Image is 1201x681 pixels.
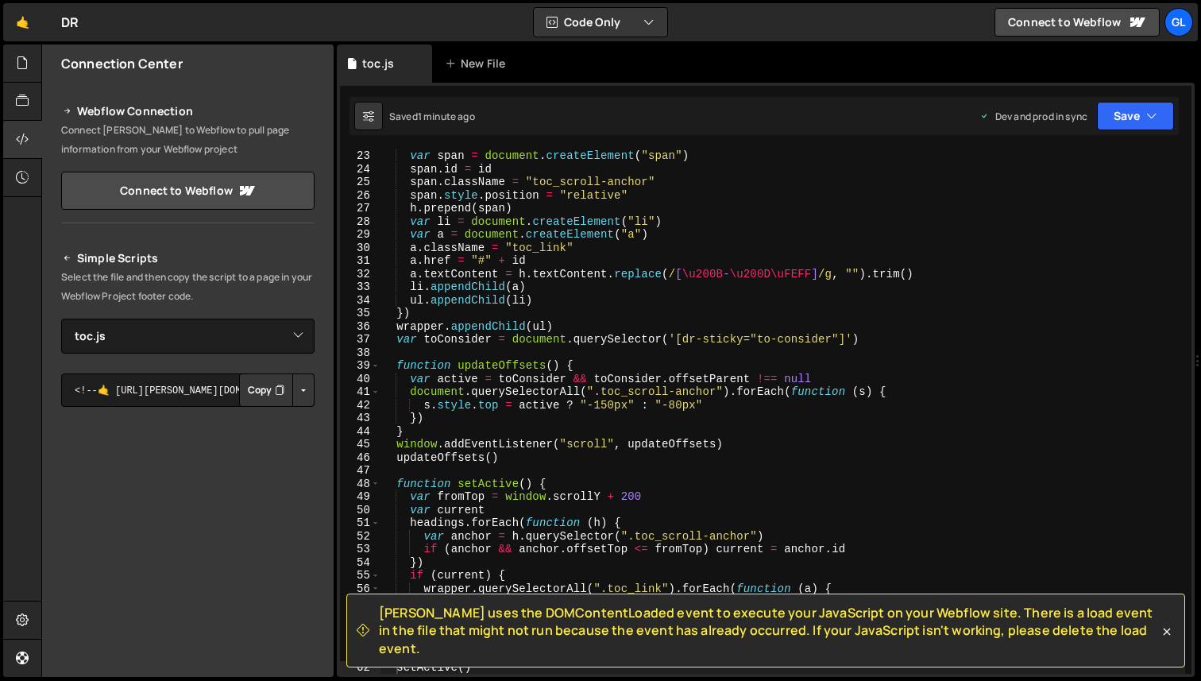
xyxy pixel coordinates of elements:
div: Saved [389,110,475,123]
div: New File [445,56,512,72]
div: 51 [340,517,380,530]
div: 62 [340,661,380,675]
button: Save [1097,102,1174,130]
div: 1 minute ago [418,110,475,123]
div: 61 [340,648,380,661]
div: 29 [340,228,380,242]
div: Button group with nested dropdown [239,373,315,407]
h2: Simple Scripts [61,249,315,268]
div: 50 [340,504,380,517]
a: Connect to Webflow [61,172,315,210]
div: 55 [340,569,380,582]
div: 38 [340,346,380,360]
a: 🤙 [3,3,42,41]
iframe: YouTube video player [61,433,316,576]
div: 35 [340,307,380,320]
div: 40 [340,373,380,386]
div: 39 [340,359,380,373]
h2: Webflow Connection [61,102,315,121]
p: Select the file and then copy the script to a page in your Webflow Project footer code. [61,268,315,306]
div: 43 [340,412,380,425]
div: 28 [340,215,380,229]
div: 52 [340,530,380,544]
div: 36 [340,320,380,334]
div: 48 [340,478,380,491]
div: 56 [340,582,380,596]
div: 53 [340,543,380,556]
div: DR [61,13,79,32]
div: toc.js [362,56,394,72]
div: 47 [340,464,380,478]
div: 60 [340,635,380,648]
a: Connect to Webflow [994,8,1160,37]
textarea: <!--🤙 [URL][PERSON_NAME][DOMAIN_NAME]> <script>document.addEventListener("DOMContentLoaded", func... [61,373,315,407]
div: 42 [340,399,380,412]
span: [PERSON_NAME] uses the DOMContentLoaded event to execute your JavaScript on your Webflow site. Th... [379,604,1159,657]
button: Code Only [534,8,667,37]
div: 37 [340,333,380,346]
div: 44 [340,425,380,439]
div: 26 [340,189,380,203]
div: 23 [340,149,380,163]
a: Gl [1164,8,1193,37]
div: 58 [340,609,380,622]
div: 32 [340,268,380,281]
div: 34 [340,294,380,308]
h2: Connection Center [61,55,183,72]
div: 49 [340,490,380,504]
div: 57 [340,595,380,609]
div: 30 [340,242,380,255]
p: Connect [PERSON_NAME] to Webflow to pull page information from your Webflow project [61,121,315,159]
div: 25 [340,176,380,189]
div: 46 [340,451,380,465]
div: Dev and prod in sync [979,110,1087,123]
button: Copy [239,373,293,407]
div: 27 [340,202,380,215]
div: 54 [340,556,380,570]
div: 45 [340,438,380,451]
div: 41 [340,385,380,399]
div: 31 [340,254,380,268]
div: 33 [340,281,380,294]
div: 24 [340,163,380,176]
div: 59 [340,621,380,635]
